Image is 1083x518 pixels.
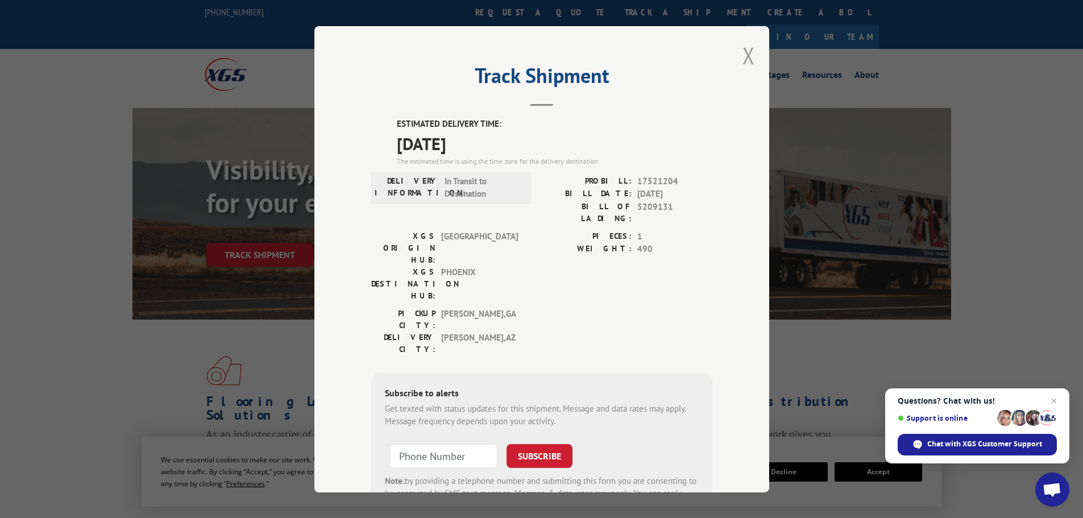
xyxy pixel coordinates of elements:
label: BILL OF LADING: [542,200,632,224]
input: Phone Number [389,444,497,467]
label: PICKUP CITY: [371,307,435,331]
div: The estimated time is using the time zone for the delivery destination. [397,156,712,166]
div: Chat with XGS Customer Support [898,434,1057,455]
span: [DATE] [637,188,712,201]
span: [PERSON_NAME] , GA [441,307,518,331]
span: PHOENIX [441,266,518,301]
label: XGS ORIGIN HUB: [371,230,435,266]
span: [DATE] [397,130,712,156]
span: Chat with XGS Customer Support [927,439,1042,449]
span: In Transit to Destination [445,175,521,200]
label: WEIGHT: [542,243,632,256]
label: BILL DATE: [542,188,632,201]
strong: Note: [385,475,405,486]
span: 5209131 [637,200,712,224]
span: 17521204 [637,175,712,188]
div: Subscribe to alerts [385,386,699,402]
span: Questions? Chat with us! [898,396,1057,405]
div: Get texted with status updates for this shipment. Message and data rates may apply. Message frequ... [385,402,699,428]
div: by providing a telephone number and submitting this form you are consenting to be contacted by SM... [385,474,699,513]
span: 1 [637,230,712,243]
button: SUBSCRIBE [507,444,572,467]
label: PIECES: [542,230,632,243]
span: Support is online [898,414,993,422]
label: ESTIMATED DELIVERY TIME: [397,118,712,131]
button: Close modal [742,40,755,71]
h2: Track Shipment [371,68,712,89]
span: [GEOGRAPHIC_DATA] [441,230,518,266]
span: [PERSON_NAME] , AZ [441,331,518,355]
span: Close chat [1047,394,1061,408]
label: PROBILL: [542,175,632,188]
div: Open chat [1035,473,1069,507]
span: 490 [637,243,712,256]
label: XGS DESTINATION HUB: [371,266,435,301]
label: DELIVERY INFORMATION: [375,175,439,200]
label: DELIVERY CITY: [371,331,435,355]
